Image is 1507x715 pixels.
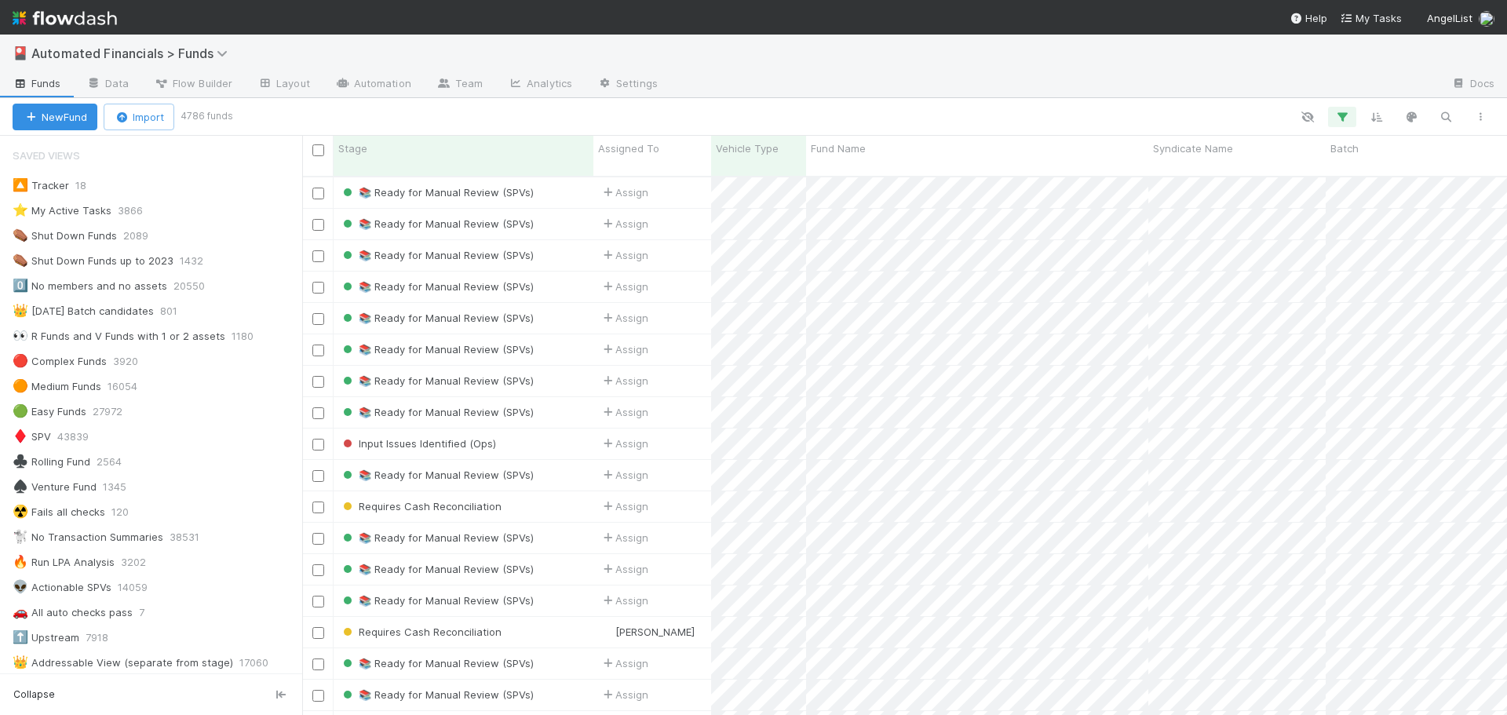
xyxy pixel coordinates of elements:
[13,402,86,421] div: Easy Funds
[13,354,28,367] span: 🔴
[600,310,648,326] div: Assign
[600,373,648,389] span: Assign
[31,46,235,61] span: Automated Financials > Funds
[340,624,502,640] div: Requires Cash Reconciliation
[340,655,534,671] div: 📚 Ready for Manual Review (SPVs)
[323,72,424,97] a: Automation
[75,176,102,195] span: 18
[340,216,534,232] div: 📚 Ready for Manual Review (SPVs)
[13,301,154,321] div: [DATE] Batch candidates
[312,376,324,388] input: Toggle Row Selected
[86,628,124,648] span: 7918
[340,247,534,263] div: 📚 Ready for Manual Review (SPVs)
[340,374,534,387] span: 📚 Ready for Manual Review (SPVs)
[13,502,105,522] div: Fails all checks
[338,140,367,156] span: Stage
[340,249,534,261] span: 📚 Ready for Manual Review (SPVs)
[312,439,324,451] input: Toggle Row Selected
[1340,12,1402,24] span: My Tasks
[13,480,28,493] span: ♠️
[13,505,28,518] span: ☢️
[97,452,137,472] span: 2564
[13,653,233,673] div: Addressable View (separate from stage)
[13,655,28,669] span: 👑
[13,201,111,221] div: My Active Tasks
[340,657,534,669] span: 📚 Ready for Manual Review (SPVs)
[13,427,51,447] div: SPV
[340,217,534,230] span: 📚 Ready for Manual Review (SPVs)
[600,247,648,263] span: Assign
[13,75,61,91] span: Funds
[13,5,117,31] img: logo-inverted-e16ddd16eac7371096b0.svg
[340,406,534,418] span: 📚 Ready for Manual Review (SPVs)
[600,687,648,702] span: Assign
[111,502,144,522] span: 120
[312,690,324,702] input: Toggle Row Selected
[13,254,28,267] span: ⚰️
[340,563,534,575] span: 📚 Ready for Manual Review (SPVs)
[340,688,534,701] span: 📚 Ready for Manual Review (SPVs)
[154,75,232,91] span: Flow Builder
[600,593,648,608] span: Assign
[340,279,534,294] div: 📚 Ready for Manual Review (SPVs)
[312,564,324,576] input: Toggle Row Selected
[232,326,269,346] span: 1180
[1330,140,1359,156] span: Batch
[598,140,659,156] span: Assigned To
[13,352,107,371] div: Complex Funds
[181,109,233,123] small: 4786 funds
[340,469,534,481] span: 📚 Ready for Manual Review (SPVs)
[1427,12,1472,24] span: AngelList
[118,201,159,221] span: 3866
[600,404,648,420] span: Assign
[13,527,163,547] div: No Transaction Summaries
[600,341,648,357] div: Assign
[160,301,193,321] span: 801
[811,140,866,156] span: Fund Name
[340,687,534,702] div: 📚 Ready for Manual Review (SPVs)
[13,530,28,543] span: 🐩
[340,498,502,514] div: Requires Cash Reconciliation
[13,304,28,317] span: 👑
[600,530,648,545] span: Assign
[600,498,648,514] div: Assign
[600,216,648,232] div: Assign
[180,251,219,271] span: 1432
[1153,140,1233,156] span: Syndicate Name
[312,282,324,294] input: Toggle Row Selected
[13,203,28,217] span: ⭐
[312,627,324,639] input: Toggle Row Selected
[13,276,167,296] div: No members and no assets
[340,530,534,545] div: 📚 Ready for Manual Review (SPVs)
[600,467,648,483] span: Assign
[245,72,323,97] a: Layout
[312,313,324,325] input: Toggle Row Selected
[495,72,585,97] a: Analytics
[615,626,695,638] span: [PERSON_NAME]
[600,436,648,451] span: Assign
[13,329,28,342] span: 👀
[340,341,534,357] div: 📚 Ready for Manual Review (SPVs)
[13,379,28,392] span: 🟠
[170,527,215,547] span: 38531
[600,184,648,200] div: Assign
[104,104,174,130] button: Import
[340,343,534,356] span: 📚 Ready for Manual Review (SPVs)
[139,603,160,622] span: 7
[93,402,138,421] span: 27972
[13,429,28,443] span: ♦️
[13,176,69,195] div: Tracker
[424,72,495,97] a: Team
[340,593,534,608] div: 📚 Ready for Manual Review (SPVs)
[13,630,28,644] span: ⬆️
[340,312,534,324] span: 📚 Ready for Manual Review (SPVs)
[585,72,670,97] a: Settings
[312,188,324,199] input: Toggle Row Selected
[13,140,80,171] span: Saved Views
[123,226,164,246] span: 2089
[1290,10,1327,26] div: Help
